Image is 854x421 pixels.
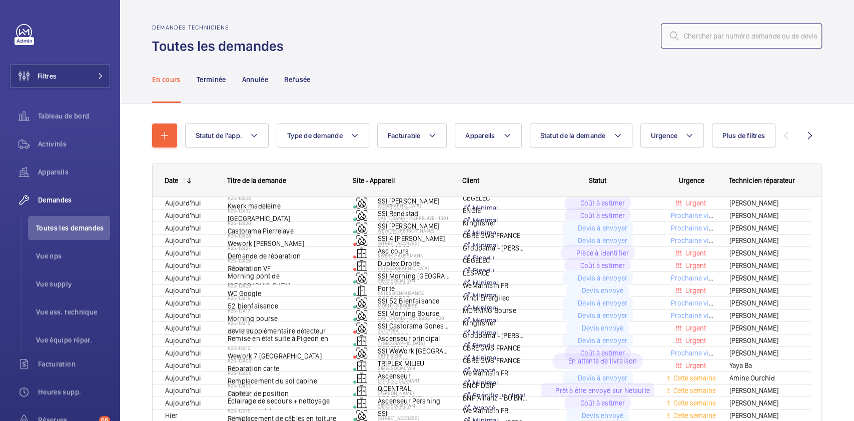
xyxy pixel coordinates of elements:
[353,176,395,184] span: Site - Appareil
[165,324,201,332] span: Aujourd'hui
[540,131,606,139] span: Statut de la demande
[165,274,201,282] span: Aujourd'hui
[165,311,201,319] span: Aujourd'hui
[378,365,450,371] p: Siège social WM
[378,402,450,408] p: Siège social WM
[378,215,450,221] p: Castorama - PIERRELAYE - 1501
[165,199,201,207] span: Aujourd'hui
[729,222,798,234] span: [PERSON_NAME]
[729,260,798,271] span: [PERSON_NAME]
[729,335,798,346] span: [PERSON_NAME]
[463,205,528,215] p: ENGIE
[378,390,450,396] p: [PERSON_NAME]
[729,347,798,359] span: [PERSON_NAME]
[165,411,178,419] span: Hier
[729,235,798,246] span: [PERSON_NAME]
[463,330,528,340] p: Groupama - [PERSON_NAME]
[36,279,110,289] span: Vue supply
[589,176,606,184] span: Statut
[729,310,798,321] span: [PERSON_NAME]
[36,307,110,317] span: Vue ass. technique
[465,131,495,139] span: Appareils
[729,285,798,296] span: [PERSON_NAME]
[227,176,286,184] span: Titre de la demande
[722,131,765,139] span: Plus de filtres
[152,37,290,55] h1: Toutes les demandes
[38,139,110,149] span: Activités
[669,349,720,357] span: Prochaine visite
[671,386,716,394] span: Cette semaine
[284,74,310,84] p: Refusée
[729,322,798,334] span: [PERSON_NAME]
[165,374,201,382] span: Aujourd'hui
[669,274,720,282] span: Prochaine visite
[378,415,450,421] p: [STREET_ADDRESS]
[729,385,798,396] span: [PERSON_NAME]
[38,111,110,121] span: Tableau de bord
[38,359,110,369] span: Facturation
[378,290,450,296] p: SSI 52 Bienfaisance
[197,74,226,84] p: Terminée
[228,327,340,333] h2: R25-12413
[463,405,528,415] p: WeMaintain FR
[671,374,716,382] span: Cette semaine
[683,336,706,344] span: Urgent
[463,380,528,390] p: SNCF DGIF
[683,324,706,332] span: Urgent
[228,415,340,421] h2: R25-12374
[36,335,110,345] span: Vue équipe répar.
[38,387,110,397] span: Heures supp.
[377,123,447,147] button: Facturable
[242,74,268,84] p: Annulée
[683,286,706,294] span: Urgent
[729,197,798,209] span: [PERSON_NAME]
[463,318,528,328] p: Kingfisher
[378,315,450,321] p: Castorama - GONESSE - 1420
[378,302,450,308] p: Morning Bourse
[463,218,528,228] p: Kingfisher
[729,297,798,309] span: [PERSON_NAME]
[729,397,798,409] span: [PERSON_NAME]
[165,224,201,232] span: Aujourd'hui
[10,64,110,88] button: Filtres
[165,211,201,219] span: Aujourd'hui
[671,411,716,419] span: Cette semaine
[36,251,110,261] span: Vue ops
[462,176,479,184] span: Client
[378,277,450,283] p: Siège social WM
[378,352,450,358] p: CBRE SIEGE
[671,399,716,407] span: Cette semaine
[287,131,343,139] span: Type de demande
[165,336,201,344] span: Aujourd'hui
[165,286,201,294] span: Aujourd'hui
[530,123,632,147] button: Statut de la demande
[683,261,706,269] span: Urgent
[661,23,822,48] input: Chercher par numéro demande ou de devis
[277,123,369,147] button: Type de demande
[463,255,528,265] p: CEGELEC
[152,74,181,84] p: En cours
[165,299,201,307] span: Aujourd'hui
[651,131,678,139] span: Urgence
[669,311,720,319] span: Prochaine visite
[378,377,450,383] p: Ligne N - CLAMART
[378,265,450,271] p: SSI [GEOGRAPHIC_DATA]
[463,355,528,365] p: CBRE GWS FRANCE
[378,202,450,208] p: [GEOGRAPHIC_DATA]
[568,356,637,366] p: En attente de livraison
[165,236,201,244] span: Aujourd'hui
[729,372,798,384] span: Amine Ourchid
[378,340,450,346] p: 7 [GEOGRAPHIC_DATA]
[463,368,528,378] p: WeMaintain FR
[463,280,528,290] p: WeMaintain FR
[729,210,798,221] span: [PERSON_NAME]
[378,227,450,233] p: WeWork [PERSON_NAME]
[165,249,201,257] span: Aujourd'hui
[165,386,201,394] span: Aujourd'hui
[463,393,528,403] p: BNP Allianz - BU BNP Allianz
[38,195,110,205] span: Demandes
[679,176,704,184] span: Urgence
[36,223,110,233] span: Toutes les demandes
[729,176,795,184] span: Technicien réparateur
[463,243,528,253] p: Groupama - [PERSON_NAME]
